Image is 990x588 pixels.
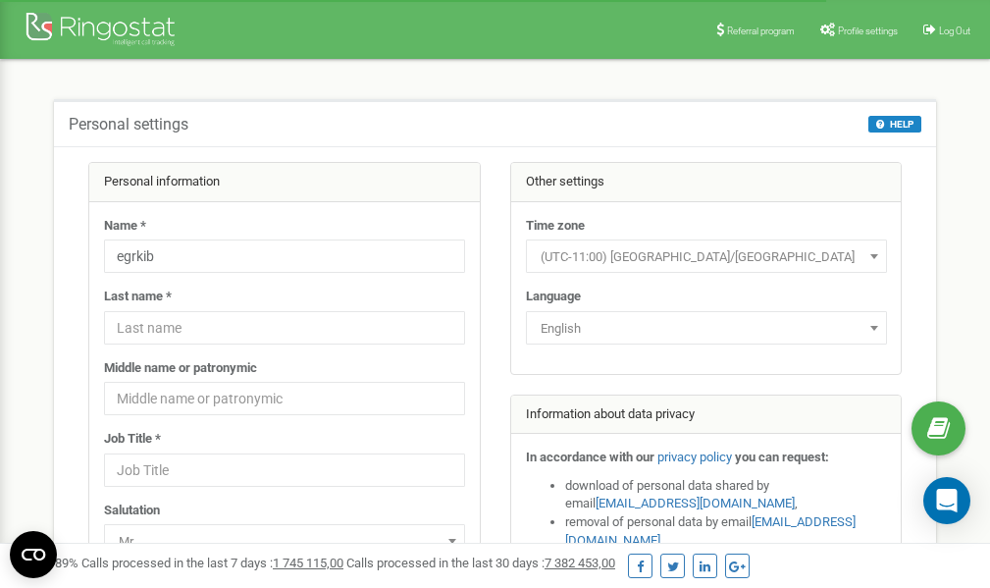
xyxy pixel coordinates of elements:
[868,116,921,133] button: HELP
[565,477,887,513] li: download of personal data shared by email ,
[69,116,188,134] h5: Personal settings
[838,26,898,36] span: Profile settings
[565,513,887,550] li: removal of personal data by email ,
[104,311,465,345] input: Last name
[104,382,465,415] input: Middle name or patronymic
[727,26,795,36] span: Referral program
[104,359,257,378] label: Middle name or patronymic
[526,450,654,464] strong: In accordance with our
[939,26,970,36] span: Log Out
[735,450,829,464] strong: you can request:
[923,477,970,524] div: Open Intercom Messenger
[526,240,887,273] span: (UTC-11:00) Pacific/Midway
[526,311,887,345] span: English
[89,163,480,202] div: Personal information
[104,240,465,273] input: Name
[511,396,902,435] div: Information about data privacy
[104,288,172,306] label: Last name *
[526,217,585,236] label: Time zone
[545,556,615,570] u: 7 382 453,00
[533,243,880,271] span: (UTC-11:00) Pacific/Midway
[657,450,732,464] a: privacy policy
[111,528,458,556] span: Mr.
[10,531,57,578] button: Open CMP widget
[81,556,343,570] span: Calls processed in the last 7 days :
[104,217,146,236] label: Name *
[104,524,465,558] span: Mr.
[104,430,161,449] label: Job Title *
[526,288,581,306] label: Language
[511,163,902,202] div: Other settings
[533,315,880,343] span: English
[596,496,795,510] a: [EMAIL_ADDRESS][DOMAIN_NAME]
[273,556,343,570] u: 1 745 115,00
[346,556,615,570] span: Calls processed in the last 30 days :
[104,454,465,487] input: Job Title
[104,502,160,520] label: Salutation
